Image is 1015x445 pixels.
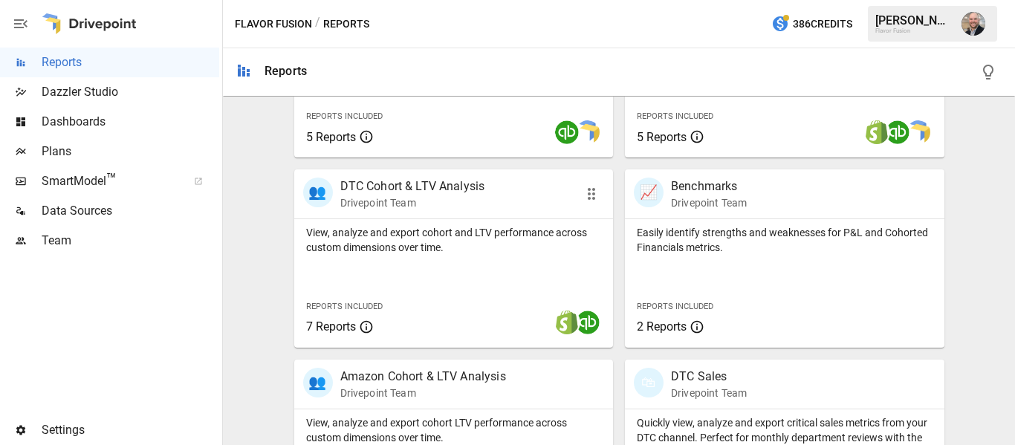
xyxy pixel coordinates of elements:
[315,15,320,33] div: /
[306,302,383,311] span: Reports Included
[306,225,602,255] p: View, analyze and export cohort and LTV performance across custom dimensions over time.
[671,178,747,195] p: Benchmarks
[637,111,713,121] span: Reports Included
[42,202,219,220] span: Data Sources
[576,311,600,334] img: quickbooks
[106,170,117,189] span: ™
[303,368,333,397] div: 👥
[875,13,953,27] div: [PERSON_NAME]
[637,225,933,255] p: Easily identify strengths and weaknesses for P&L and Cohorted Financials metrics.
[634,178,664,207] div: 📈
[793,15,852,33] span: 386 Credits
[576,120,600,144] img: smart model
[634,368,664,397] div: 🛍
[953,3,994,45] button: Dustin Jacobson
[306,130,356,144] span: 5 Reports
[555,120,579,144] img: quickbooks
[340,178,485,195] p: DTC Cohort & LTV Analysis
[962,12,985,36] img: Dustin Jacobson
[42,53,219,71] span: Reports
[671,386,747,400] p: Drivepoint Team
[42,83,219,101] span: Dazzler Studio
[303,178,333,207] div: 👥
[42,172,178,190] span: SmartModel
[42,113,219,131] span: Dashboards
[340,368,506,386] p: Amazon Cohort & LTV Analysis
[637,319,687,334] span: 2 Reports
[907,120,930,144] img: smart model
[875,27,953,34] div: Flavor Fusion
[555,311,579,334] img: shopify
[637,130,687,144] span: 5 Reports
[886,120,909,144] img: quickbooks
[42,232,219,250] span: Team
[42,143,219,160] span: Plans
[671,368,747,386] p: DTC Sales
[765,10,858,38] button: 386Credits
[306,415,602,445] p: View, analyze and export cohort LTV performance across custom dimensions over time.
[340,386,506,400] p: Drivepoint Team
[265,64,307,78] div: Reports
[671,195,747,210] p: Drivepoint Team
[235,15,312,33] button: Flavor Fusion
[306,319,356,334] span: 7 Reports
[306,111,383,121] span: Reports Included
[42,421,219,439] span: Settings
[637,302,713,311] span: Reports Included
[865,120,889,144] img: shopify
[340,195,485,210] p: Drivepoint Team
